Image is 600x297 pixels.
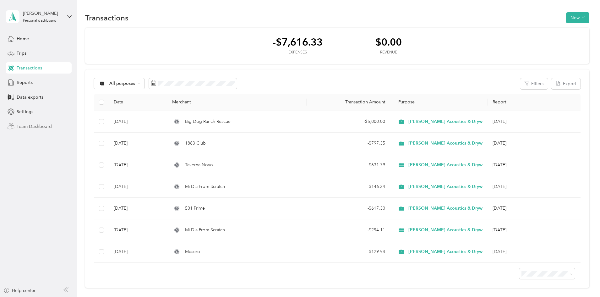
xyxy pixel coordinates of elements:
div: - $5,000.00 [312,118,385,125]
div: [PERSON_NAME] [23,10,62,17]
span: Big Dog Ranch Rescue [185,118,231,125]
span: [PERSON_NAME] Acoustics & Drywall [408,162,488,168]
td: Feb 2025 [488,198,581,219]
span: [PERSON_NAME] Acoustics & Drywall [408,227,488,234]
h1: Transactions [85,14,128,21]
div: - $797.35 [312,140,385,147]
span: Taverna Novo [185,162,213,168]
td: [DATE] [109,219,167,241]
div: - $129.54 [312,248,385,255]
td: [DATE] [109,176,167,198]
span: Transactions [17,65,42,71]
span: Mi Dia From Scratch [185,183,225,190]
th: Transaction Amount [307,94,390,111]
td: Feb 2025 [488,219,581,241]
span: [PERSON_NAME] Acoustics & Drywall [408,205,488,212]
div: $0.00 [375,36,402,47]
span: 501 Prime [185,205,205,212]
th: Date [109,94,167,111]
td: Jan 2025 [488,241,581,263]
th: Report [488,94,581,111]
div: - $617.30 [312,205,385,212]
div: - $146.24 [312,183,385,190]
td: [DATE] [109,241,167,263]
button: Filters [520,78,548,89]
td: [DATE] [109,111,167,133]
button: Help center [3,287,35,294]
button: Export [551,78,581,89]
span: Home [17,36,29,42]
div: Personal dashboard [23,19,57,23]
iframe: Everlance-gr Chat Button Frame [565,262,600,297]
span: Mi Dia From Scratch [185,227,225,234]
td: Jun 2025 [488,111,581,133]
td: Apr 2025 [488,176,581,198]
td: [DATE] [109,198,167,219]
span: Reports [17,79,33,86]
span: 1883 Club [185,140,206,147]
div: Revenue [375,50,402,55]
span: Purpose [395,99,415,105]
div: Expenses [273,50,323,55]
button: New [566,12,589,23]
td: [DATE] [109,154,167,176]
span: Trips [17,50,26,57]
span: All purposes [109,81,135,86]
td: [DATE] [109,133,167,154]
td: Jun 2025 [488,133,581,154]
span: Team Dashboard [17,123,52,130]
div: - $631.79 [312,162,385,168]
span: [PERSON_NAME] Acoustics & Drywall [408,183,488,190]
td: Jun 2025 [488,154,581,176]
th: Merchant [167,94,306,111]
div: - $294.11 [312,227,385,234]
span: Settings [17,108,33,115]
span: [PERSON_NAME] Acoustics & Drywall [408,248,488,255]
div: -$7,616.33 [273,36,323,47]
span: Mesero [185,248,200,255]
span: [PERSON_NAME] Acoustics & Drywall [408,118,488,125]
span: Data exports [17,94,43,101]
span: [PERSON_NAME] Acoustics & Drywall [408,140,488,147]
